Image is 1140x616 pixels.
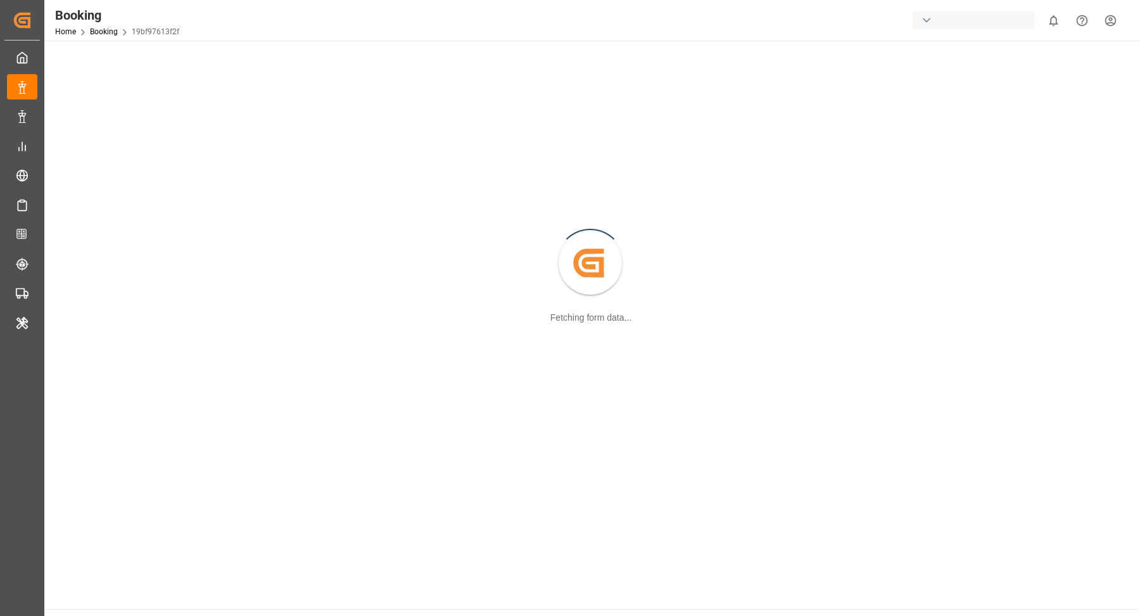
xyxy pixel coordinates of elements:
[90,27,118,36] a: Booking
[1068,6,1096,35] button: Help Center
[550,311,631,324] div: Fetching form data...
[55,27,76,36] a: Home
[55,6,179,25] div: Booking
[1039,6,1068,35] button: show 0 new notifications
